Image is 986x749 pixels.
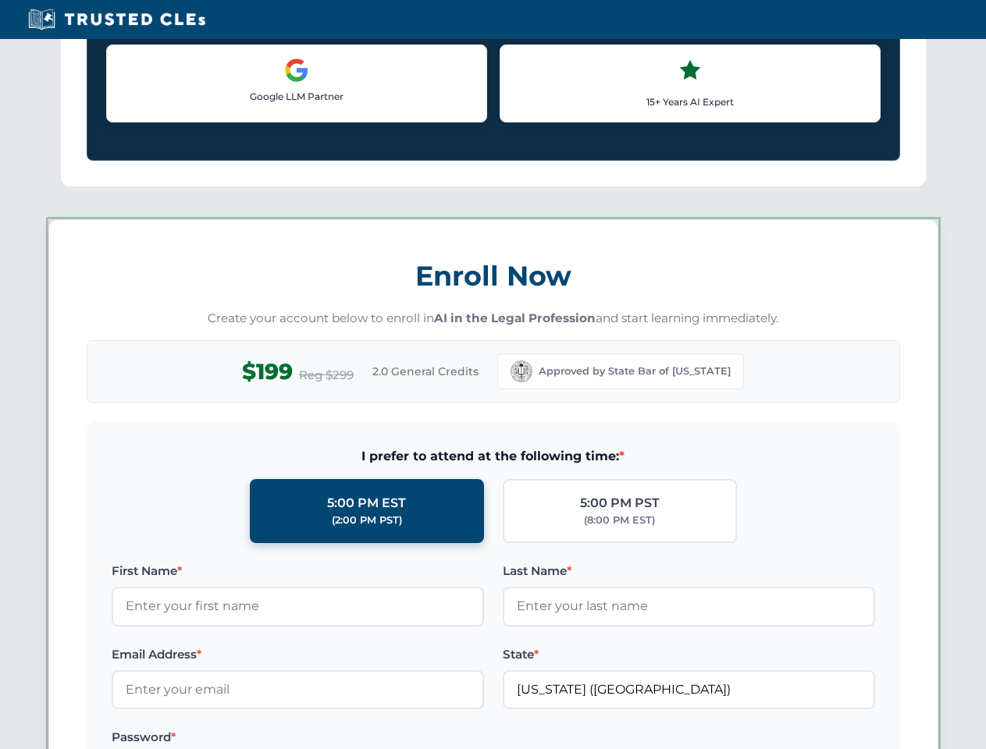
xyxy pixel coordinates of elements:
span: 2.0 General Credits [372,363,479,380]
p: Create your account below to enroll in and start learning immediately. [87,310,900,328]
img: Trusted CLEs [23,8,210,31]
div: (8:00 PM EST) [584,513,655,528]
span: $199 [242,354,293,389]
input: Enter your first name [112,587,484,626]
img: California Bar [511,360,532,382]
div: (2:00 PM PST) [332,513,402,528]
strong: AI in the Legal Profession [434,311,596,325]
label: Password [112,728,484,747]
span: Approved by State Bar of [US_STATE] [539,364,731,379]
span: Reg $299 [299,366,354,385]
p: Google LLM Partner [119,89,474,104]
h3: Enroll Now [87,251,900,300]
label: Email Address [112,645,484,664]
span: I prefer to attend at the following time: [112,446,875,467]
label: Last Name [503,562,875,580]
label: State [503,645,875,664]
p: 15+ Years AI Expert [513,94,867,109]
div: 5:00 PM EST [327,493,406,513]
input: Enter your email [112,670,484,709]
img: Google [284,58,309,83]
label: First Name [112,562,484,580]
input: Enter your last name [503,587,875,626]
div: 5:00 PM PST [580,493,660,513]
input: California (CA) [503,670,875,709]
